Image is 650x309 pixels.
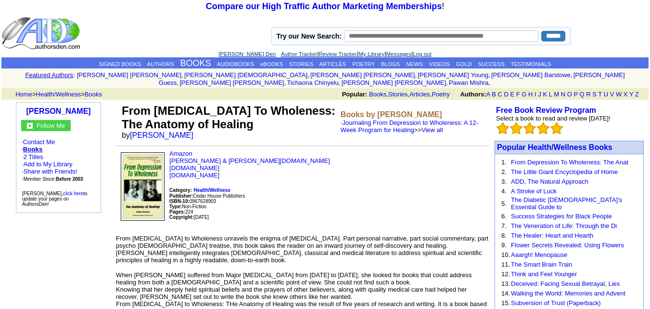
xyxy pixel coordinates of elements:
a: Contact Me [23,138,55,146]
font: · [22,153,83,182]
font: [DATE] [194,215,209,220]
a: AUTHORS [147,61,174,67]
font: | | | | [218,50,431,57]
a: Books [85,91,102,98]
a: NEWS [406,61,423,67]
a: Articles [409,91,430,98]
font: i [286,81,287,86]
font: i [448,81,449,86]
font: 224 [169,209,193,215]
a: Aaargh! Menopause [511,251,567,258]
font: [PERSON_NAME], to update your pages on AuthorsDen! [22,191,88,207]
a: Health/Wellness [36,91,81,98]
a: View all [421,126,443,134]
a: SIGNED BOOKS [99,61,141,67]
a: The Little Giant Encyclopedia of Home [511,168,618,175]
a: O [567,91,572,98]
font: · · · [22,161,77,182]
a: Q [579,91,584,98]
a: [PERSON_NAME] [DEMOGRAPHIC_DATA] [184,71,307,79]
b: Popular: [342,91,368,98]
a: X [624,91,628,98]
a: BOOKS [180,58,211,68]
b: Books by [PERSON_NAME] [341,110,442,119]
font: : [73,71,75,79]
a: The Healer: Heart and Hearth [511,232,593,239]
a: U [604,91,608,98]
a: Think and Feel Younger [511,270,577,278]
a: Books [369,91,386,98]
a: From Depression To Wholeness: The Anat [511,159,628,166]
a: Subversion of Trust (Paperback) [511,299,600,307]
font: i [183,73,184,78]
a: [PERSON_NAME] [PERSON_NAME] [310,71,415,79]
font: 3. [501,178,507,185]
a: Log out [413,51,431,57]
a: [PERSON_NAME] [PERSON_NAME] [77,71,181,79]
a: D [504,91,508,98]
font: 8. [501,232,507,239]
font: 10. [501,251,510,258]
a: [PERSON_NAME] Barstowe [491,71,571,79]
a: [PERSON_NAME] & [PERSON_NAME][DOMAIN_NAME] [169,157,330,164]
a: Compare our High Traffic Author Marketing Memberships [206,1,442,11]
a: [PERSON_NAME] [PERSON_NAME] [342,79,446,86]
a: [DOMAIN_NAME] [169,172,219,179]
img: bigemptystars.png [510,122,523,134]
a: Books [23,146,43,153]
a: B [492,91,496,98]
img: logo_ad.gif [1,16,82,50]
a: click here [63,191,83,196]
font: · >> [341,119,478,134]
a: C [497,91,502,98]
a: [PERSON_NAME] Den [218,51,276,57]
a: AUDIOBOOKS [217,61,254,67]
img: bigemptystars.png [497,122,509,134]
a: L [549,91,552,98]
a: [DOMAIN_NAME] [169,164,219,172]
a: Messages [386,51,411,57]
a: BLOGS [381,61,400,67]
a: STORIES [289,61,313,67]
font: 9. [501,242,507,249]
font: 2. [501,168,507,175]
font: Member Since: [24,176,83,182]
a: ADD, The Natural Approach [511,178,588,185]
a: [PERSON_NAME] [PERSON_NAME] [179,79,284,86]
a: [PERSON_NAME] [130,131,193,139]
a: Flower Secrets Revealed: Using Flowers [511,242,624,249]
font: , , , , , , , , , , [77,71,625,86]
a: Author Tracker [281,51,317,57]
a: 2 Titles [24,153,43,161]
font: i [572,73,573,78]
b: Category: [169,188,192,193]
a: J [538,91,541,98]
a: TESTIMONIALS [510,61,551,67]
a: Journaling From Depression to Wholeness: A 12-Week Program for Healing [341,119,478,134]
font: 13. [501,280,510,287]
a: I [535,91,536,98]
font: 5. [501,200,507,207]
font: Cedar House Publishers [169,193,245,199]
font: Non-Fiction [169,204,206,209]
b: Before 2003 [56,176,83,182]
img: gc.jpg [27,123,33,129]
a: S [592,91,597,98]
b: ISBN-10: [169,199,190,204]
a: K [543,91,548,98]
a: Walking the World: Memories and Advent [511,290,625,297]
a: E [510,91,514,98]
a: T [598,91,602,98]
a: P [574,91,577,98]
a: V [610,91,614,98]
a: The Veneration of Life: Through the Di [511,222,617,229]
font: 1. [501,159,507,166]
b: Free Book Review Program [496,106,596,114]
font: From [MEDICAL_DATA] to Wholeness unravels the enigma of [MEDICAL_DATA]. Part personal narrative, ... [116,235,488,264]
font: 12. [501,270,510,278]
img: 1704.jpg [121,152,165,221]
font: i [309,73,310,78]
img: bigemptystars.png [550,122,563,134]
a: Review Tracker [319,51,357,57]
